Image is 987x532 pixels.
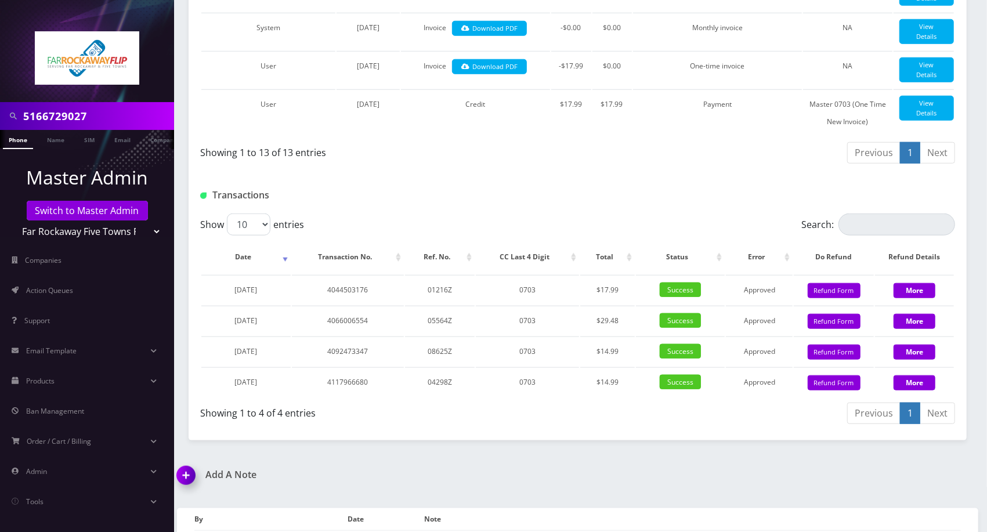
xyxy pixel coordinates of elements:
[26,285,73,295] span: Action Queues
[920,142,955,164] a: Next
[405,306,474,335] td: 05564Z
[794,240,874,274] th: Do Refund
[144,130,183,148] a: Company
[357,99,379,109] span: [DATE]
[660,313,701,328] span: Success
[292,275,404,305] td: 4044503176
[177,469,569,480] a: Add A Note
[201,13,335,50] td: System
[292,240,404,274] th: Transaction No.: activate to sort column ascending
[633,89,802,136] td: Payment
[808,345,861,360] button: Refund Form
[803,51,892,88] td: NA
[27,436,92,446] span: Order / Cart / Billing
[875,240,954,274] th: Refund Details
[551,51,591,88] td: -$17.99
[200,193,207,199] img: Transactions
[580,240,635,274] th: Total: activate to sort column ascending
[201,51,335,88] td: User
[660,344,701,359] span: Success
[200,401,569,420] div: Showing 1 to 4 of 4 entries
[894,345,935,360] button: More
[292,336,404,366] td: 4092473347
[660,283,701,297] span: Success
[401,51,550,88] td: Invoice
[726,336,793,366] td: Approved
[3,130,33,149] a: Phone
[452,21,527,37] a: Download PDF
[847,142,901,164] a: Previous
[452,59,527,75] a: Download PDF
[476,306,579,335] td: 0703
[35,31,139,85] img: Far Rockaway Five Towns Flip
[726,275,793,305] td: Approved
[194,508,348,530] th: By
[726,240,793,274] th: Error: activate to sort column ascending
[894,375,935,390] button: More
[803,89,892,136] td: Master 0703 (One Time New Invoice)
[26,497,44,506] span: Tools
[894,314,935,329] button: More
[357,61,379,71] span: [DATE]
[78,130,100,148] a: SIM
[801,213,955,236] label: Search:
[357,23,379,32] span: [DATE]
[234,377,257,387] span: [DATE]
[401,13,550,50] td: Invoice
[580,367,635,397] td: $14.99
[847,403,901,424] a: Previous
[234,346,257,356] span: [DATE]
[476,367,579,397] td: 0703
[660,375,701,389] span: Success
[551,13,591,50] td: -$0.00
[900,403,920,424] a: 1
[227,213,270,236] select: Showentries
[26,376,55,386] span: Products
[24,316,50,325] span: Support
[405,275,474,305] td: 01216Z
[838,213,955,236] input: Search:
[200,141,569,160] div: Showing 1 to 13 of 13 entries
[405,367,474,397] td: 04298Z
[580,306,635,335] td: $29.48
[27,201,148,220] a: Switch to Master Admin
[234,285,257,295] span: [DATE]
[592,13,632,50] td: $0.00
[580,275,635,305] td: $17.99
[633,13,802,50] td: Monthly invoice
[200,213,304,236] label: Show entries
[26,346,77,356] span: Email Template
[476,275,579,305] td: 0703
[592,51,632,88] td: $0.00
[808,314,861,330] button: Refund Form
[726,306,793,335] td: Approved
[424,508,961,530] th: Note
[899,19,954,44] a: View Details
[348,508,424,530] th: Date
[23,105,171,127] input: Search in Company
[551,89,591,136] td: $17.99
[201,89,335,136] td: User
[234,316,257,325] span: [DATE]
[476,336,579,366] td: 0703
[920,403,955,424] a: Next
[292,306,404,335] td: 4066006554
[808,283,861,299] button: Refund Form
[41,130,70,148] a: Name
[201,240,291,274] th: Date: activate to sort column ascending
[592,89,632,136] td: $17.99
[580,336,635,366] td: $14.99
[26,406,84,416] span: Ban Management
[899,96,954,121] a: View Details
[109,130,136,148] a: Email
[405,336,474,366] td: 08625Z
[894,283,935,298] button: More
[633,51,802,88] td: One-time invoice
[476,240,579,274] th: CC Last 4 Digit: activate to sort column ascending
[26,255,62,265] span: Companies
[401,89,550,136] td: Credit
[26,466,47,476] span: Admin
[726,367,793,397] td: Approved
